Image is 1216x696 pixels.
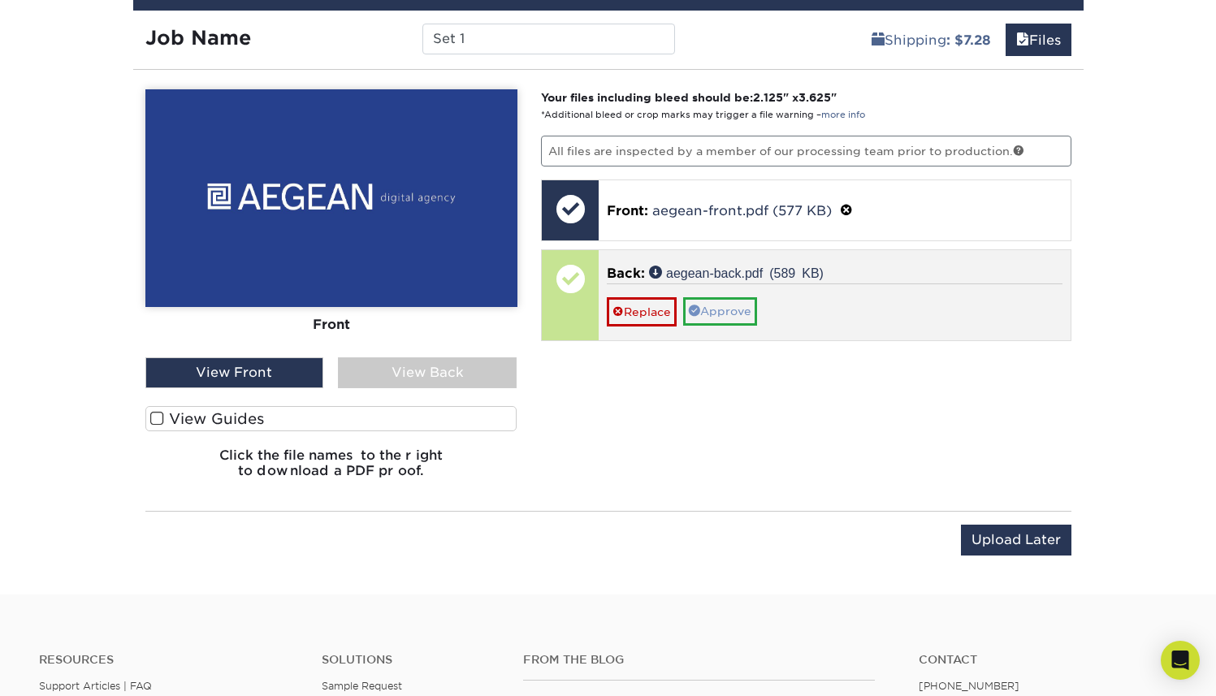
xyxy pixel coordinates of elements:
[1161,641,1200,680] div: Open Intercom Messenger
[422,24,675,54] input: Enter a job name
[541,110,865,120] small: *Additional bleed or crop marks may trigger a file warning –
[1016,32,1029,48] span: files
[798,91,831,104] span: 3.625
[145,307,517,343] div: Front
[541,91,837,104] strong: Your files including bleed should be: " x "
[338,357,517,388] div: View Back
[649,266,824,279] a: aegean-back.pdf (589 KB)
[919,653,1177,667] a: Contact
[322,653,499,667] h4: Solutions
[145,357,324,388] div: View Front
[683,297,757,325] a: Approve
[145,406,517,431] label: View Guides
[4,646,138,690] iframe: Google Customer Reviews
[946,32,991,48] b: : $7.28
[652,203,832,218] a: aegean-front.pdf (577 KB)
[961,525,1071,556] input: Upload Later
[919,680,1019,692] a: [PHONE_NUMBER]
[541,136,1071,166] p: All files are inspected by a member of our processing team prior to production.
[753,91,783,104] span: 2.125
[607,297,677,326] a: Replace
[523,653,875,667] h4: From the Blog
[145,26,251,50] strong: Job Name
[821,110,865,120] a: more info
[872,32,885,48] span: shipping
[607,203,648,218] span: Front:
[1006,24,1071,56] a: Files
[607,266,645,281] span: Back:
[145,447,517,491] h6: Click the file names to the right to download a PDF proof.
[861,24,1002,56] a: Shipping: $7.28
[322,680,402,692] a: Sample Request
[39,653,297,667] h4: Resources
